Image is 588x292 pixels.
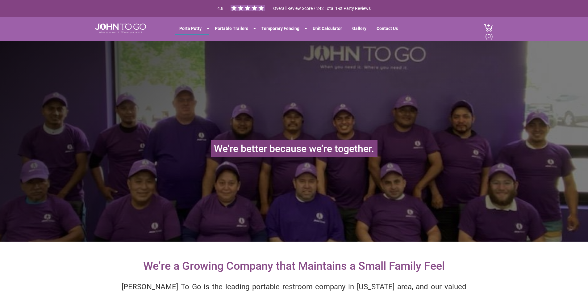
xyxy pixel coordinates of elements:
[211,140,377,157] h1: We’re better because we’re together.
[137,254,451,279] h2: We’re a Growing Company that Maintains a Small Family Feel
[484,23,493,32] img: cart a
[175,23,206,34] a: Porta Potty
[210,23,253,34] a: Portable Trailers
[372,23,402,34] a: Contact Us
[308,23,347,34] a: Unit Calculator
[95,23,146,33] img: JOHN to go
[348,23,371,34] a: Gallery
[485,28,493,40] span: (0)
[257,23,304,34] a: Temporary Fencing
[563,267,588,292] button: Live Chat
[273,6,371,23] span: Overall Review Score / 242 Total 1-st Party Reviews
[217,6,223,11] span: 4.8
